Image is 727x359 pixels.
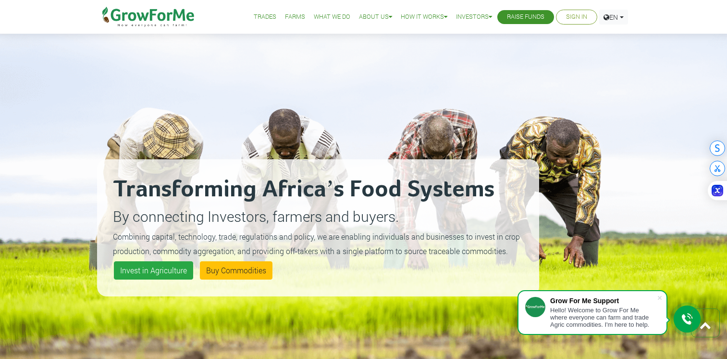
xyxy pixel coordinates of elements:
[550,297,657,305] div: Grow For Me Support
[113,205,523,227] p: By connecting Investors, farmers and buyers.
[113,231,520,256] small: Combining capital, technology, trade, regulations and policy, we are enabling individuals and bus...
[113,175,523,204] h2: Transforming Africa’s Food Systems
[401,12,447,22] a: How it Works
[599,10,628,25] a: EN
[285,12,305,22] a: Farms
[254,12,276,22] a: Trades
[456,12,492,22] a: Investors
[200,261,272,280] a: Buy Commodities
[566,12,587,22] a: Sign In
[114,261,193,280] a: Invest in Agriculture
[550,307,657,328] div: Hello! Welcome to Grow For Me where everyone can farm and trade Agric commodities. I'm here to help.
[314,12,350,22] a: What We Do
[507,12,544,22] a: Raise Funds
[359,12,392,22] a: About Us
